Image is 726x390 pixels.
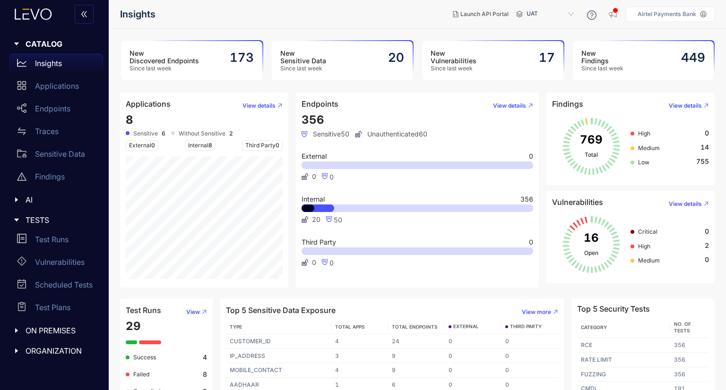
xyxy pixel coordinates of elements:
h4: Top 5 Security Tests [577,305,650,313]
span: 0 [276,142,279,149]
span: View details [669,201,702,207]
a: Endpoints [9,99,103,122]
td: 356 [670,338,709,353]
span: 0 [312,173,316,180]
span: Sensitive [133,130,158,137]
span: Sensitive 50 [302,130,349,138]
span: Since last week [280,65,326,72]
span: 356 [302,113,324,127]
button: View more [514,305,558,320]
span: ON PREMISES [26,326,95,335]
h3: New Findings [581,50,623,65]
td: 0 [501,349,558,364]
td: 24 [388,334,445,349]
p: Scheduled Tests [35,280,93,289]
td: 4 [331,334,388,349]
b: 4 [203,354,207,361]
td: 356 [670,353,709,367]
button: View details [661,196,709,212]
td: 0 [445,334,501,349]
td: CUSTOMER_ID [226,334,331,349]
a: Test Plans [9,298,103,321]
a: Insights [9,54,103,76]
a: Scheduled Tests [9,275,103,298]
button: View details [235,98,283,113]
span: THIRD PARTY [510,324,542,330]
p: Applications [35,82,79,90]
span: 14 [700,144,709,151]
span: Failed [133,371,149,378]
h4: Endpoints [302,100,338,108]
a: Findings [9,167,103,190]
span: caret-right [13,217,20,223]
span: 0 [529,239,533,246]
p: Vulnerabilities [35,258,85,266]
span: 8 [126,113,133,127]
span: Internal [302,196,325,203]
span: TYPE [230,324,242,330]
span: Launch API Portal [460,11,509,17]
p: Findings [35,172,65,181]
td: RCE [577,338,670,353]
p: Traces [35,127,59,136]
td: 0 [501,363,558,378]
span: 0 [151,142,155,149]
span: caret-right [13,41,20,47]
div: ON PREMISES [6,321,103,340]
td: 0 [445,349,501,364]
td: 3 [331,349,388,364]
span: 0 [312,259,316,266]
span: 8 [208,142,212,149]
div: AI [6,190,103,210]
p: Test Plans [35,303,70,312]
a: Vulnerabilities [9,253,103,275]
span: Third Party [242,140,283,151]
span: Success [133,354,156,361]
span: ORGANIZATION [26,347,95,355]
div: CATALOG [6,34,103,54]
div: ORGANIZATION [6,341,103,361]
h2: 173 [230,51,254,65]
h2: 449 [681,51,705,65]
span: Since last week [130,65,199,72]
span: Since last week [581,65,623,72]
span: Medium [638,257,660,264]
span: 356 [520,196,533,203]
h2: 17 [539,51,555,65]
span: 0 [329,173,334,181]
td: 0 [501,334,558,349]
b: 8 [203,371,207,378]
span: TESTS [26,216,95,224]
h4: Applications [126,100,171,108]
span: View more [522,309,551,315]
span: TOTAL APPS [335,324,365,330]
span: External [126,140,158,151]
a: Test Runs [9,230,103,253]
span: 0 [705,228,709,235]
span: View details [493,102,526,109]
span: Low [638,159,649,166]
span: Without Sensitive [179,130,225,137]
h4: Findings [552,100,583,108]
span: Internal [185,140,216,151]
td: RATE LIMIT [577,353,670,367]
span: TOTAL ENDPOINTS [392,324,438,330]
span: View details [242,102,276,109]
span: double-left [80,10,88,19]
a: Sensitive Data [9,144,103,167]
span: UAT [527,7,576,22]
span: Insights [120,9,156,20]
span: 0 [705,256,709,263]
span: Third Party [302,239,336,246]
span: Category [581,324,607,330]
span: 29 [126,319,141,333]
span: 0 [329,259,334,267]
span: caret-right [13,196,20,203]
p: Airtel Payments Bank [638,11,696,17]
td: 356 [670,367,709,382]
span: 20 [312,216,320,223]
p: Sensitive Data [35,150,85,158]
button: Launch API Portal [445,7,516,22]
span: caret-right [13,348,20,354]
td: 4 [331,363,388,378]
